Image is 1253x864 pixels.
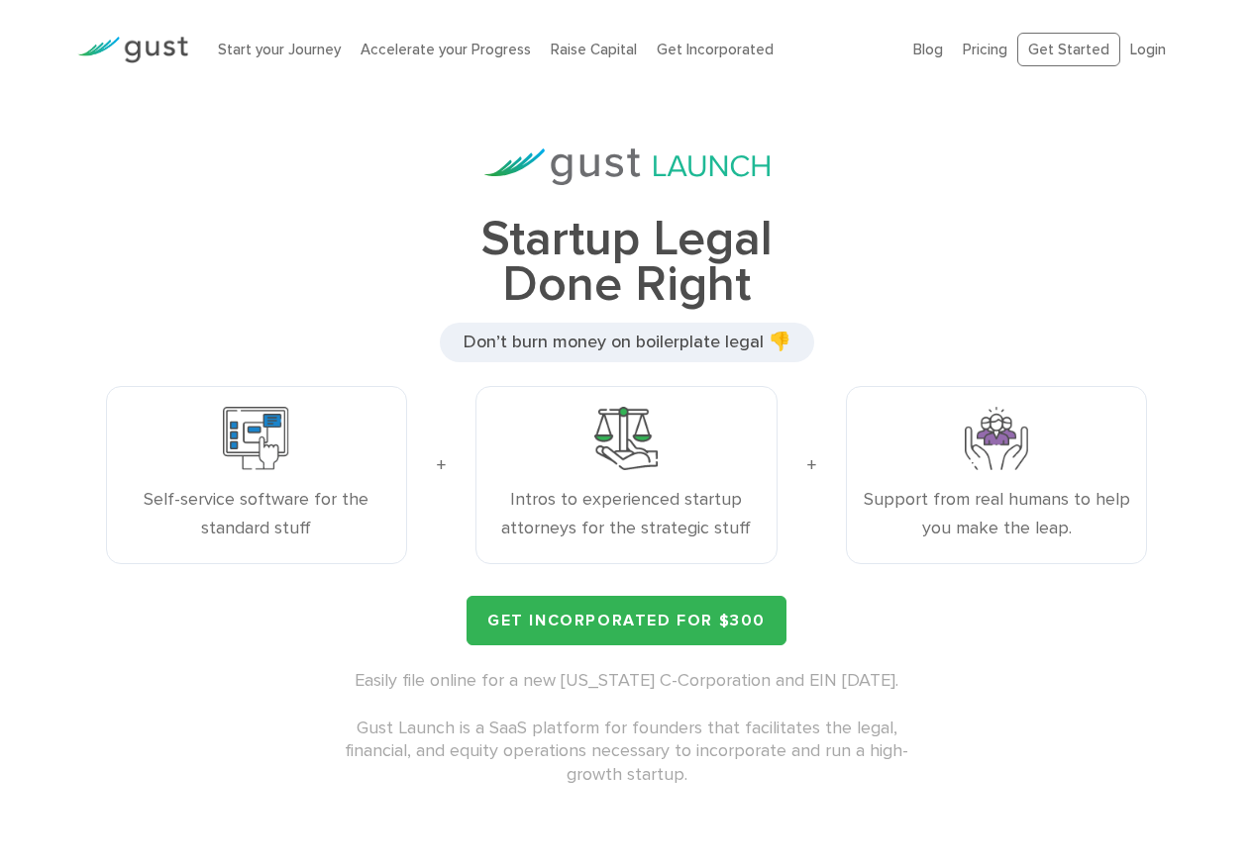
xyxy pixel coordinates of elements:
a: Login [1130,41,1166,58]
a: Accelerate your Progress [361,41,531,58]
p: Gust Launch is a SaaS platform for founders that facilitates the legal, financial, and equity ope... [330,717,924,788]
p: Easily file online for a new [US_STATE] C-Corporation and EIN [DATE]. [330,669,924,693]
p: Intros to experienced startup attorneys for the strategic stuff [492,486,760,543]
p: Self-service software for the standard stuff [123,486,390,543]
p: + [437,452,446,481]
a: Blog [913,41,943,58]
p: Don’t burn money on boilerplate legal 👎 [440,323,814,362]
a: Pricing [963,41,1007,58]
p: Support from real humans to help you make the leap. [863,486,1130,543]
img: Group-1398.png [594,407,658,470]
a: Start your Journey [218,41,341,58]
img: Gust Launch Logo [484,148,770,185]
a: Get Incorporated [657,41,774,58]
img: Gust Logo [77,37,188,63]
img: feature-1.png [223,407,289,470]
a: Raise Capital [551,41,637,58]
a: Get Incorporated for $300 [467,596,786,645]
h1: Startup Legal Done Right [330,217,924,307]
p: + [807,452,816,481]
a: Get Started [1017,33,1120,67]
img: feature-3.png [965,407,1028,470]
